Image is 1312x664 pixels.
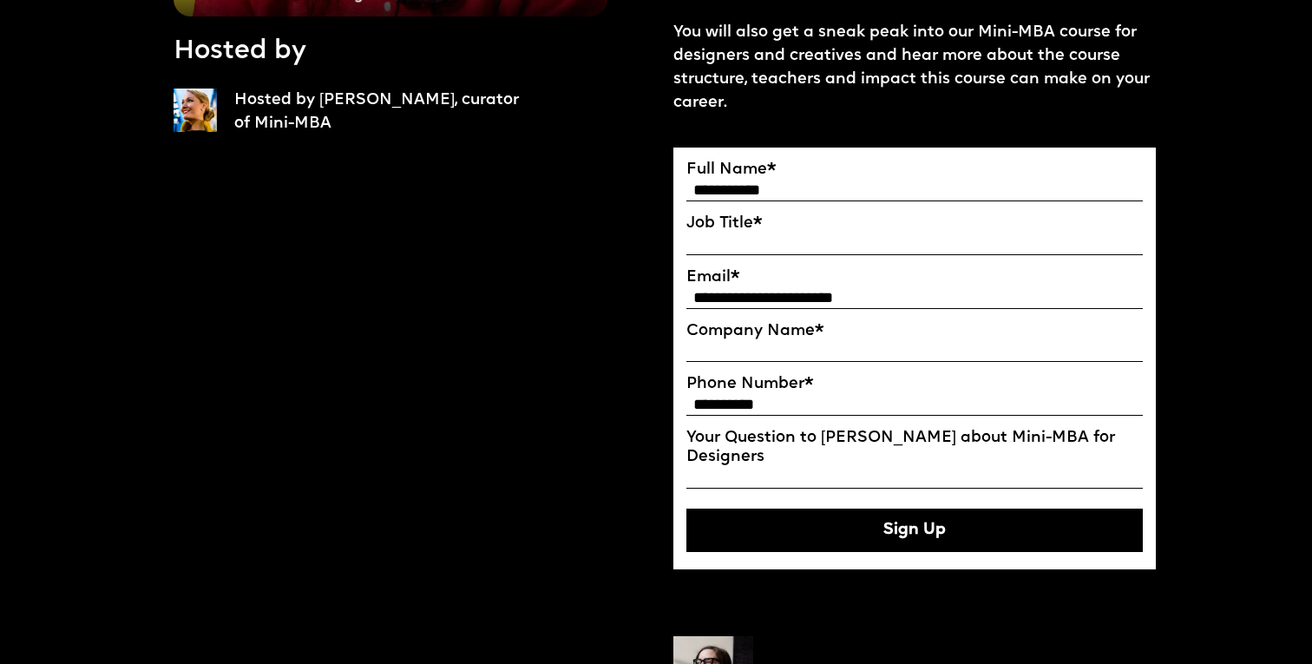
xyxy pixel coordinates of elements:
label: Phone Number [686,375,1143,394]
label: Job Title [686,214,1143,233]
label: Full Name [686,161,1143,180]
p: Hosted by [174,34,306,70]
button: Sign Up [686,509,1143,552]
label: Email [686,268,1143,287]
label: Your Question to [PERSON_NAME] about Mini-MBA for Designers [686,429,1143,467]
label: Company Name [686,322,1143,341]
p: Hosted by [PERSON_NAME], curator of Mini-MBA [234,89,529,135]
